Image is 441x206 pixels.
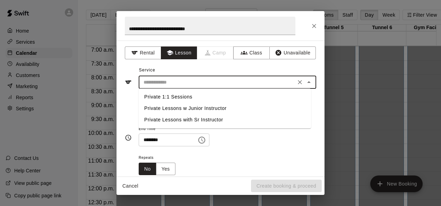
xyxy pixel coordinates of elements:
button: Unavailable [269,46,316,59]
li: Private Lessons w Junior Instructor [139,103,311,114]
button: Close [308,20,320,32]
button: Cancel [119,180,141,192]
span: Repeats [139,153,181,163]
button: Rental [125,46,161,59]
button: No [139,163,156,175]
button: Choose time, selected time is 10:30 AM [195,133,209,147]
div: outlined button group [139,163,175,175]
span: Service [139,68,155,72]
button: Yes [156,163,175,175]
li: Private Lessons with Sr Instructor [139,114,311,126]
span: End Time [139,125,209,134]
button: Clear [295,77,305,87]
svg: Timing [125,134,132,141]
button: Class [233,46,270,59]
li: Private 1:1 Sessions [139,91,311,103]
svg: Service [125,79,132,86]
span: Camps can only be created in the Services page [197,46,234,59]
button: Close [304,77,314,87]
button: Lesson [161,46,197,59]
